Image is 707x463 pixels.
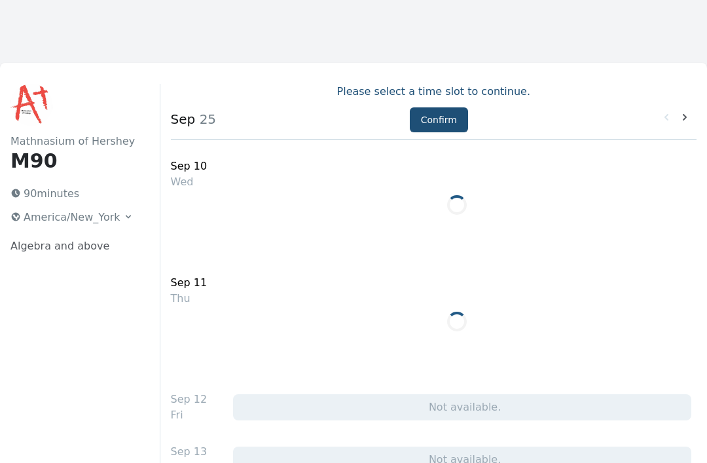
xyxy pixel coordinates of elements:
[171,444,208,460] div: Sep 13
[410,107,468,132] button: Confirm
[195,111,216,127] span: 25
[171,392,208,407] div: Sep 12
[171,291,208,306] div: Thu
[171,275,208,291] div: Sep 11
[10,84,52,126] img: Mathnasium of Hershey
[171,111,196,127] strong: Sep
[171,407,208,423] div: Fri
[5,207,139,228] button: America/New_York
[10,134,139,149] h2: Mathnasium of Hershey
[5,183,139,204] p: 90 minutes
[10,238,139,254] p: Algebra and above
[233,394,691,420] div: Not available.
[171,158,208,174] div: Sep 10
[171,174,208,190] div: Wed
[171,84,697,100] p: Please select a time slot to continue.
[10,149,139,173] h1: M90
